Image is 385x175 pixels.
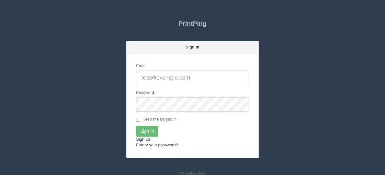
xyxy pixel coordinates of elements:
[186,45,199,49] strong: Sign in
[136,118,140,122] input: Keep me logged in
[136,143,178,147] a: Forgot your password?
[126,16,259,31] a: PrintPing
[136,137,150,142] a: Sign up
[136,116,176,123] label: Keep me logged in
[136,71,249,85] input: test@example.com
[136,90,154,96] label: Password
[136,126,158,137] input: Sign In
[136,63,147,69] label: Email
